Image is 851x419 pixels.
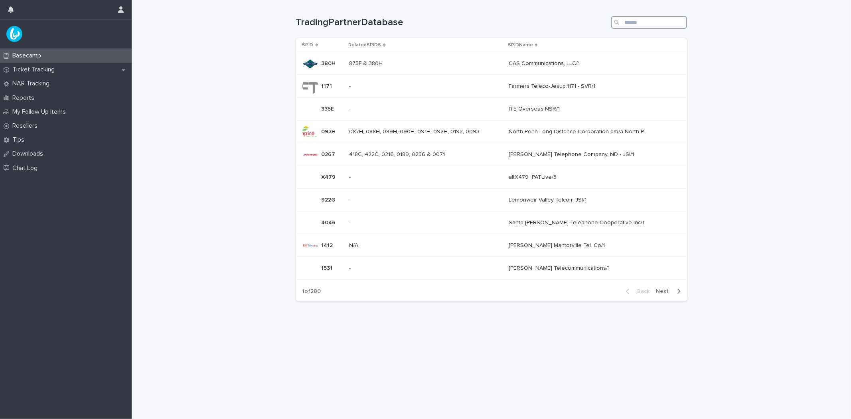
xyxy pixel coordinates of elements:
tr: 093H093H 087H, 088H, 089H, 090H, 091H, 092H, 0192, 0093087H, 088H, 089H, 090H, 091H, 092H, 0192, ... [296,121,687,143]
p: - [349,195,352,204]
tr: 02670267 418C, 422C, 0216, 0189, 0256 & 0071418C, 422C, 0216, 0189, 0256 & 0071 [PERSON_NAME] Tel... [296,143,687,166]
p: Downloads [9,150,49,158]
p: Chat Log [9,164,44,172]
img: UPKZpZA3RCu7zcH4nw8l [6,26,22,42]
p: 335E [322,104,336,113]
p: Santa [PERSON_NAME] Telephone Cooperative Inc/1 [509,218,646,226]
p: 922G [322,195,337,204]
p: Reports [9,94,41,102]
tr: 11711171 -- Farmers Teleco-Jesup:1171 - SVR/1Farmers Teleco-Jesup:1171 - SVR/1 [296,75,687,98]
p: - [349,104,352,113]
button: Next [653,288,687,295]
p: N/A [349,241,360,249]
p: 875F & 380H [349,59,384,67]
span: Back [633,289,650,294]
p: North Penn Long Distance Corporation d/b/a North Penn Telephone Corporation - Pennsylvania [509,127,650,135]
p: SPID [302,41,314,49]
p: 380H [322,59,338,67]
span: Next [656,289,674,294]
p: [PERSON_NAME] Mantorville Tel. Co/1 [509,241,606,249]
tr: 922G922G -- Lemonweir Valley Telcom-JSI/1Lemonweir Valley Telcom-JSI/1 [296,189,687,211]
p: 418C, 422C, 0216, 0189, 0256 & 0071 [349,150,446,158]
tr: 380H380H 875F & 380H875F & 380H CAS Communications, LLC/1CAS Communications, LLC/1 [296,52,687,75]
p: 1412 [322,241,335,249]
p: Lemonweir Valley Telcom-JSI/1 [509,195,588,204]
p: ITE Overseas-NSR/1 [509,104,561,113]
p: 1171 [322,81,334,90]
p: [PERSON_NAME] Telephone Company, ND - JSI/1 [509,150,636,158]
p: 0267 [322,150,337,158]
tr: 14121412 N/AN/A [PERSON_NAME] Mantorville Tel. Co/1[PERSON_NAME] Mantorville Tel. Co/1 [296,234,687,257]
tr: 15311531 -- [PERSON_NAME] Telecommunications/1[PERSON_NAME] Telecommunications/1 [296,257,687,280]
p: Basecamp [9,52,47,59]
p: My Follow Up Items [9,108,72,116]
p: [PERSON_NAME] Telecommunications/1 [509,263,611,272]
p: - [349,81,352,90]
p: Tips [9,136,31,144]
p: - [349,218,352,226]
input: Search [611,16,687,29]
p: CAS Communications, LLC/1 [509,59,581,67]
p: Farmers Teleco-Jesup:1171 - SVR/1 [509,81,597,90]
p: altX479_PATLive/3 [509,172,558,181]
tr: X479X479 -- altX479_PATLive/3altX479_PATLive/3 [296,166,687,189]
tr: 335E335E -- ITE Overseas-NSR/1ITE Overseas-NSR/1 [296,98,687,121]
p: 1 of 280 [296,282,328,301]
tr: 40464046 -- Santa [PERSON_NAME] Telephone Cooperative Inc/1Santa [PERSON_NAME] Telephone Cooperat... [296,211,687,234]
p: RelatedSPIDS [348,41,381,49]
p: 4046 [322,218,338,226]
p: 087H, 088H, 089H, 090H, 091H, 092H, 0192, 0093 [349,127,481,135]
p: - [349,172,352,181]
p: - [349,263,352,272]
p: SPIDName [508,41,533,49]
p: NAR Tracking [9,80,56,87]
p: 1531 [322,263,334,272]
p: 093H [322,127,338,135]
button: Back [620,288,653,295]
p: Ticket Tracking [9,66,61,73]
p: X479 [322,172,338,181]
p: Resellers [9,122,44,130]
h1: TradingPartnerDatabase [296,17,608,28]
